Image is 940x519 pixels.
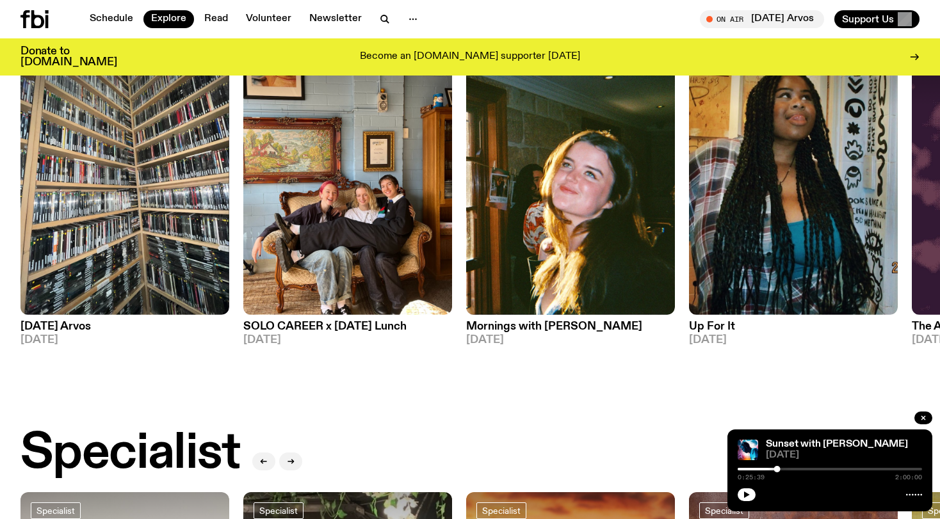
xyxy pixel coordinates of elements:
[254,502,304,519] a: Specialist
[197,10,236,28] a: Read
[466,315,675,346] a: Mornings with [PERSON_NAME][DATE]
[466,36,675,315] img: Freya smiles coyly as she poses for the image.
[842,13,894,25] span: Support Us
[31,502,81,519] a: Specialist
[689,36,898,315] img: Ify - a Brown Skin girl with black braided twists, looking up to the side with her tongue stickin...
[143,10,194,28] a: Explore
[738,474,765,481] span: 0:25:39
[20,429,239,478] h2: Specialist
[895,474,922,481] span: 2:00:00
[466,321,675,332] h3: Mornings with [PERSON_NAME]
[700,10,824,28] button: On Air[DATE] Arvos
[699,502,749,519] a: Specialist
[766,451,922,460] span: [DATE]
[243,315,452,346] a: SOLO CAREER x [DATE] Lunch[DATE]
[238,10,299,28] a: Volunteer
[259,506,298,515] span: Specialist
[766,439,908,449] a: Sunset with [PERSON_NAME]
[20,36,229,315] img: A corner shot of the fbi music library
[476,502,526,519] a: Specialist
[243,321,452,332] h3: SOLO CAREER x [DATE] Lunch
[243,36,452,315] img: solo career 4 slc
[689,315,898,346] a: Up For It[DATE]
[360,51,580,63] p: Become an [DOMAIN_NAME] supporter [DATE]
[302,10,369,28] a: Newsletter
[689,321,898,332] h3: Up For It
[20,335,229,346] span: [DATE]
[82,10,141,28] a: Schedule
[466,335,675,346] span: [DATE]
[482,506,521,515] span: Specialist
[243,335,452,346] span: [DATE]
[738,440,758,460] img: Simon Caldwell stands side on, looking downwards. He has headphones on. Behind him is a brightly ...
[20,46,117,68] h3: Donate to [DOMAIN_NAME]
[689,335,898,346] span: [DATE]
[36,506,75,515] span: Specialist
[20,315,229,346] a: [DATE] Arvos[DATE]
[705,506,743,515] span: Specialist
[20,321,229,332] h3: [DATE] Arvos
[834,10,920,28] button: Support Us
